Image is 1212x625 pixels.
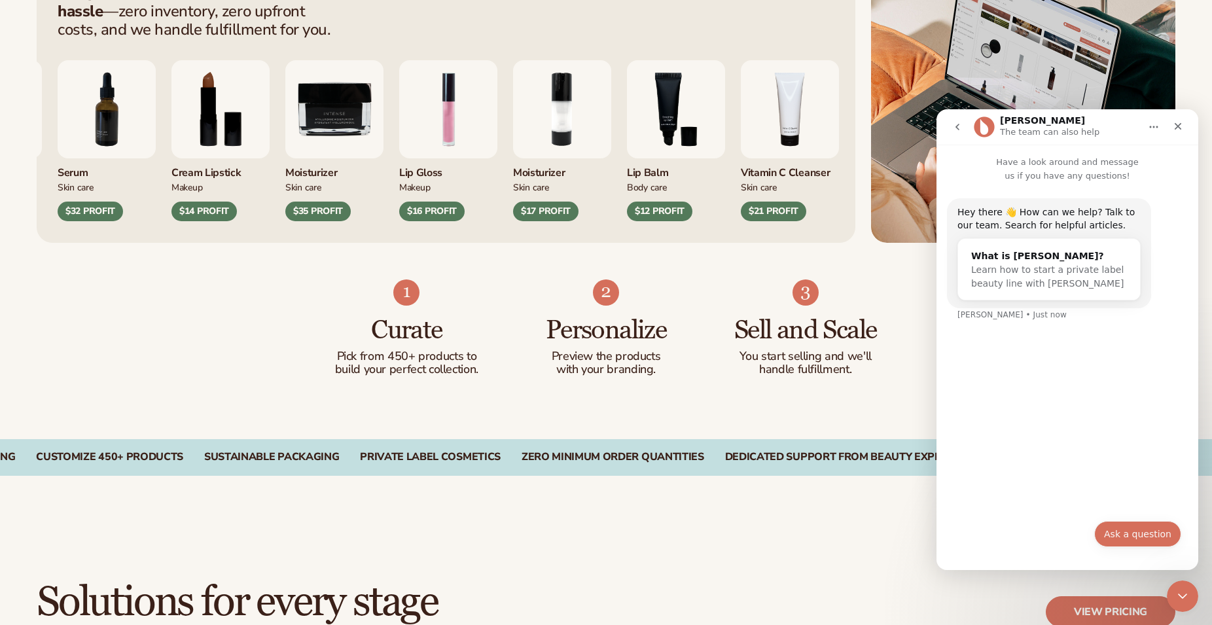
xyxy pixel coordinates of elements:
[58,180,156,194] div: Skin Care
[627,180,725,194] div: Body Care
[58,60,156,221] div: 7 / 9
[399,60,497,158] img: Pink lip gloss.
[732,316,879,345] h3: Sell and Scale
[399,158,497,180] div: Lip Gloss
[741,180,839,194] div: Skin Care
[741,60,839,221] div: 4 / 9
[360,451,501,463] div: PRIVATE LABEL COSMETICS
[285,202,351,221] div: $35 PROFIT
[58,202,123,221] div: $32 PROFIT
[513,158,611,180] div: Moisturizer
[593,279,619,306] img: Shopify Image 5
[58,60,156,158] img: Collagen and retinol serum.
[333,350,480,376] p: Pick from 450+ products to build your perfect collection.
[725,451,961,463] div: DEDICATED SUPPORT FROM BEAUTY EXPERTS
[393,279,419,306] img: Shopify Image 4
[627,60,725,158] img: Smoothing lip balm.
[171,202,237,221] div: $14 PROFIT
[533,316,680,345] h3: Personalize
[1167,580,1198,612] iframe: Intercom live chat
[513,180,611,194] div: Skin Care
[513,60,611,221] div: 2 / 9
[333,316,480,345] h3: Curate
[171,60,270,158] img: Luxury cream lipstick.
[171,60,270,221] div: 8 / 9
[37,580,438,624] h2: Solutions for every stage
[204,451,339,463] div: SUSTAINABLE PACKAGING
[741,202,806,221] div: $21 PROFIT
[58,158,156,180] div: Serum
[936,109,1198,570] iframe: Intercom live chat
[741,60,839,158] img: Vitamin c cleanser.
[627,202,692,221] div: $12 PROFIT
[36,451,183,463] div: CUSTOMIZE 450+ PRODUCTS
[399,180,497,194] div: Makeup
[399,60,497,221] div: 1 / 9
[627,158,725,180] div: Lip Balm
[399,202,465,221] div: $16 PROFIT
[522,451,704,463] div: ZERO MINIMUM ORDER QUANTITIES
[285,60,383,221] div: 9 / 9
[171,158,270,180] div: Cream Lipstick
[732,350,879,363] p: You start selling and we'll
[513,60,611,158] img: Moisturizing lotion.
[285,60,383,158] img: Moisturizer.
[627,60,725,221] div: 3 / 9
[285,158,383,180] div: Moisturizer
[793,279,819,306] img: Shopify Image 6
[171,180,270,194] div: Makeup
[732,363,879,376] p: handle fulfillment.
[533,363,680,376] p: with your branding.
[513,202,579,221] div: $17 PROFIT
[533,350,680,363] p: Preview the products
[285,180,383,194] div: Skin Care
[741,158,839,180] div: Vitamin C Cleanser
